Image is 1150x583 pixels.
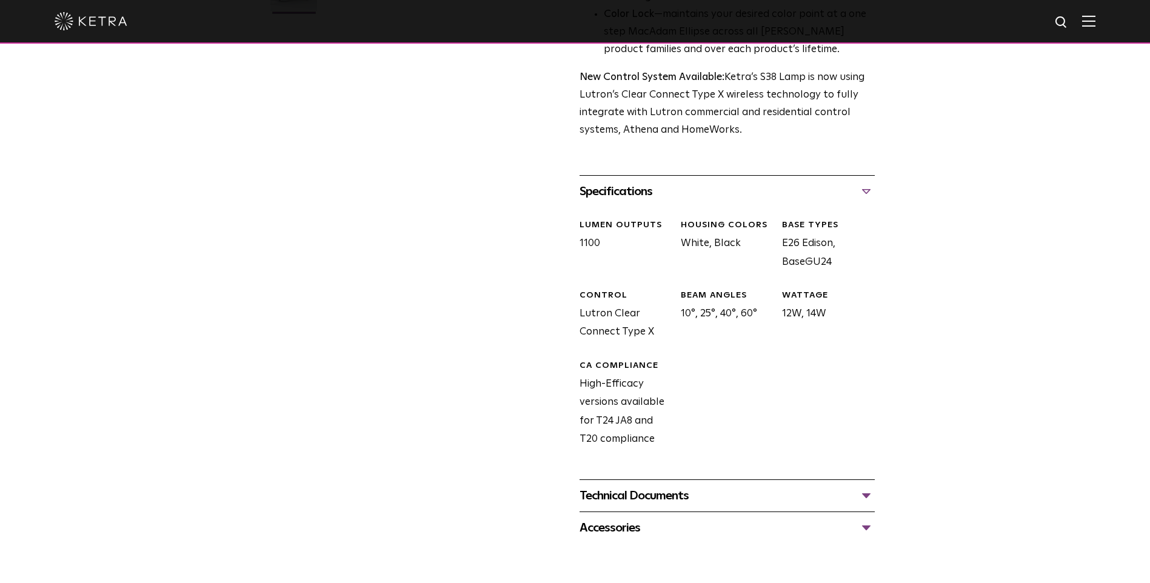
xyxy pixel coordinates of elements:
[570,360,672,449] div: High-Efficacy versions available for T24 JA8 and T20 compliance
[580,290,672,302] div: CONTROL
[672,290,773,342] div: 10°, 25°, 40°, 60°
[55,12,127,30] img: ketra-logo-2019-white
[1082,15,1095,27] img: Hamburger%20Nav.svg
[580,72,724,82] strong: New Control System Available:
[580,182,875,201] div: Specifications
[773,219,874,272] div: E26 Edison, BaseGU24
[580,360,672,372] div: CA Compliance
[580,69,875,139] p: Ketra’s S38 Lamp is now using Lutron’s Clear Connect Type X wireless technology to fully integrat...
[1054,15,1069,30] img: search icon
[580,486,875,505] div: Technical Documents
[672,219,773,272] div: White, Black
[681,219,773,232] div: HOUSING COLORS
[773,290,874,342] div: 12W, 14W
[570,290,672,342] div: Lutron Clear Connect Type X
[580,219,672,232] div: LUMEN OUTPUTS
[782,290,874,302] div: WATTAGE
[681,290,773,302] div: BEAM ANGLES
[570,219,672,272] div: 1100
[580,518,875,538] div: Accessories
[782,219,874,232] div: BASE TYPES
